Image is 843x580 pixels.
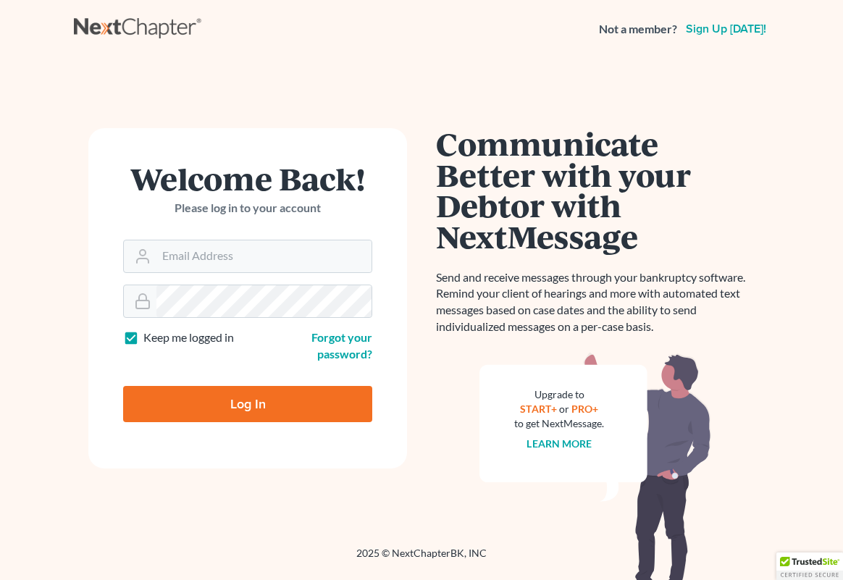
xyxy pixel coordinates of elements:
[599,21,677,38] strong: Not a member?
[436,269,755,335] p: Send and receive messages through your bankruptcy software. Remind your client of hearings and mo...
[559,403,569,415] span: or
[514,387,604,402] div: Upgrade to
[521,403,557,415] a: START+
[683,23,769,35] a: Sign up [DATE]!
[156,240,372,272] input: Email Address
[514,416,604,431] div: to get NextMessage.
[311,330,372,361] a: Forgot your password?
[571,403,598,415] a: PRO+
[123,200,372,217] p: Please log in to your account
[123,386,372,422] input: Log In
[143,329,234,346] label: Keep me logged in
[776,552,843,580] div: TrustedSite Certified
[74,546,769,572] div: 2025 © NextChapterBK, INC
[527,437,592,450] a: Learn more
[123,163,372,194] h1: Welcome Back!
[436,128,755,252] h1: Communicate Better with your Debtor with NextMessage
